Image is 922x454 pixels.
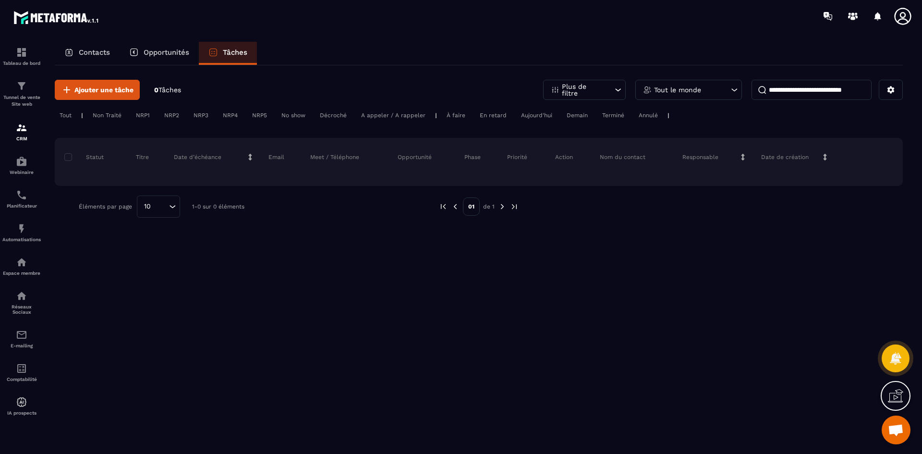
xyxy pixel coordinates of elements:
a: formationformationTunnel de vente Site web [2,73,41,115]
p: | [667,112,669,119]
p: IA prospects [2,410,41,416]
img: automations [16,396,27,408]
a: formationformationTableau de bord [2,39,41,73]
p: Date d’échéance [174,153,221,161]
p: 1-0 sur 0 éléments [192,203,244,210]
div: Décroché [315,110,352,121]
div: Search for option [137,196,180,218]
img: prev [451,202,460,211]
div: Tout [55,110,76,121]
p: 0 [154,86,181,95]
a: Contacts [55,42,120,65]
p: Priorité [507,153,527,161]
p: Planificateur [2,203,41,209]
p: Tunnel de vente Site web [2,94,41,108]
a: schedulerschedulerPlanificateur [2,182,41,216]
img: social-network [16,290,27,302]
img: scheduler [16,189,27,201]
p: Opportunité [398,153,432,161]
img: next [498,202,507,211]
img: automations [16,156,27,167]
img: automations [16,223,27,234]
span: Tâches [158,86,181,94]
div: Demain [562,110,593,121]
img: email [16,329,27,341]
a: automationsautomationsEspace membre [2,249,41,283]
p: Tâches [223,48,247,57]
img: formation [16,47,27,58]
p: Réseaux Sociaux [2,304,41,315]
p: Éléments par page [79,203,132,210]
p: Nom du contact [600,153,645,161]
a: automationsautomationsAutomatisations [2,216,41,249]
p: Email [268,153,284,161]
div: Non Traité [88,110,126,121]
p: CRM [2,136,41,141]
p: Phase [464,153,481,161]
button: Ajouter une tâche [55,80,140,100]
p: Tableau de bord [2,61,41,66]
p: Tout le monde [654,86,701,93]
a: emailemailE-mailing [2,322,41,356]
p: | [435,112,437,119]
p: Plus de filtre [562,83,604,97]
p: Webinaire [2,170,41,175]
div: No show [277,110,310,121]
div: NRP4 [218,110,243,121]
img: formation [16,122,27,134]
div: NRP3 [189,110,213,121]
p: Action [555,153,573,161]
img: accountant [16,363,27,374]
div: À faire [442,110,470,121]
img: prev [439,202,448,211]
a: automationsautomationsWebinaire [2,148,41,182]
img: automations [16,257,27,268]
div: Annulé [634,110,663,121]
p: de 1 [483,203,495,210]
p: Contacts [79,48,110,57]
p: Responsable [682,153,718,161]
a: Opportunités [120,42,199,65]
span: Ajouter une tâche [74,85,133,95]
div: En retard [475,110,511,121]
img: next [510,202,519,211]
p: Titre [136,153,149,161]
p: 01 [463,197,480,216]
a: accountantaccountantComptabilité [2,356,41,389]
div: Terminé [597,110,629,121]
span: 10 [141,201,154,212]
p: E-mailing [2,343,41,348]
p: Comptabilité [2,377,41,382]
p: Statut [67,153,104,161]
a: social-networksocial-networkRéseaux Sociaux [2,283,41,322]
p: Opportunités [144,48,189,57]
img: formation [16,80,27,92]
p: | [81,112,83,119]
div: NRP5 [247,110,272,121]
div: Ouvrir le chat [882,416,910,444]
p: Automatisations [2,237,41,242]
a: formationformationCRM [2,115,41,148]
div: Aujourd'hui [516,110,557,121]
p: Date de création [761,153,809,161]
p: Espace membre [2,270,41,276]
a: Tâches [199,42,257,65]
p: Meet / Téléphone [310,153,359,161]
input: Search for option [154,201,167,212]
div: NRP1 [131,110,155,121]
div: NRP2 [159,110,184,121]
div: A appeler / A rappeler [356,110,430,121]
img: logo [13,9,100,26]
